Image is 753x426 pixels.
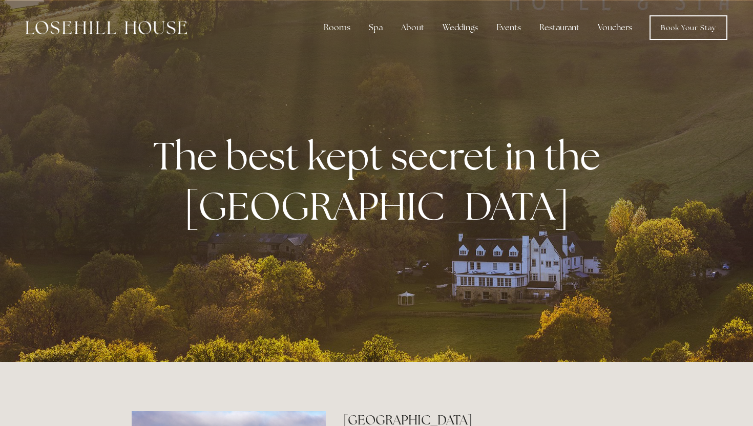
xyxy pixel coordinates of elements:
div: Rooms [316,17,359,38]
img: Losehill House [26,21,187,34]
div: Events [488,17,529,38]
div: Spa [361,17,391,38]
a: Vouchers [590,17,640,38]
a: Book Your Stay [650,15,727,40]
div: Weddings [434,17,486,38]
div: Restaurant [531,17,588,38]
strong: The best kept secret in the [GEOGRAPHIC_DATA] [153,131,609,231]
div: About [393,17,432,38]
